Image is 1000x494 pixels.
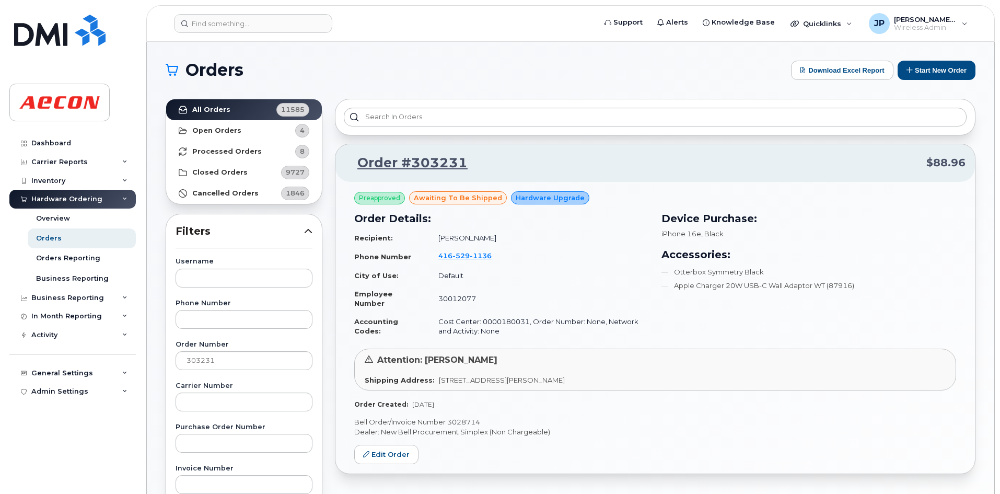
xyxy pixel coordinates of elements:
label: Username [176,258,312,265]
span: [DATE] [412,400,434,408]
strong: Accounting Codes: [354,317,398,336]
a: Open Orders4 [166,120,322,141]
strong: Shipping Address: [365,376,435,384]
span: 1846 [286,188,305,198]
label: Invoice Number [176,465,312,472]
button: Download Excel Report [791,61,893,80]
span: iPhone 16e [661,229,701,238]
span: Filters [176,224,304,239]
label: Purchase Order Number [176,424,312,431]
td: [PERSON_NAME] [429,229,649,247]
strong: City of Use: [354,271,399,280]
td: 30012077 [429,285,649,313]
strong: Phone Number [354,252,411,261]
h3: Order Details: [354,211,649,226]
label: Carrier Number [176,383,312,389]
span: , Black [701,229,724,238]
strong: Employee Number [354,290,392,308]
span: $88.96 [926,155,966,170]
span: 4 [300,125,305,135]
span: [STREET_ADDRESS][PERSON_NAME] [439,376,565,384]
a: Processed Orders8 [166,141,322,162]
li: Otterbox Symmetry Black [661,267,956,277]
span: 11585 [281,105,305,114]
strong: All Orders [192,106,230,114]
span: Preapproved [359,193,400,203]
p: Dealer: New Bell Procurement Simplex (Non Chargeable) [354,427,956,437]
strong: Cancelled Orders [192,189,259,198]
span: awaiting to be shipped [414,193,502,203]
span: 416 [438,251,492,260]
strong: Order Created: [354,400,408,408]
p: Bell Order/Invoice Number 3028714 [354,417,956,427]
label: Order Number [176,341,312,348]
span: 529 [452,251,470,260]
a: 4165291136 [438,251,504,260]
a: Order #303231 [345,154,468,173]
strong: Recipient: [354,234,393,242]
h3: Accessories: [661,247,956,262]
span: 1136 [470,251,492,260]
h3: Device Purchase: [661,211,956,226]
strong: Processed Orders [192,147,262,156]
label: Phone Number [176,300,312,307]
strong: Closed Orders [192,168,248,177]
span: Attention: [PERSON_NAME] [377,355,497,365]
span: Hardware Upgrade [516,193,585,203]
span: Orders [185,62,243,78]
strong: Open Orders [192,127,241,135]
a: All Orders11585 [166,99,322,120]
a: Closed Orders9727 [166,162,322,183]
span: 8 [300,146,305,156]
li: Apple Charger 20W USB-C Wall Adaptor WT (87916) [661,281,956,291]
button: Start New Order [898,61,975,80]
span: 9727 [286,167,305,177]
td: Default [429,267,649,285]
td: Cost Center: 0000180031, Order Number: None, Network and Activity: None [429,313,649,340]
a: Edit Order [354,445,418,464]
input: Search in orders [344,108,967,127]
a: Cancelled Orders1846 [166,183,322,204]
